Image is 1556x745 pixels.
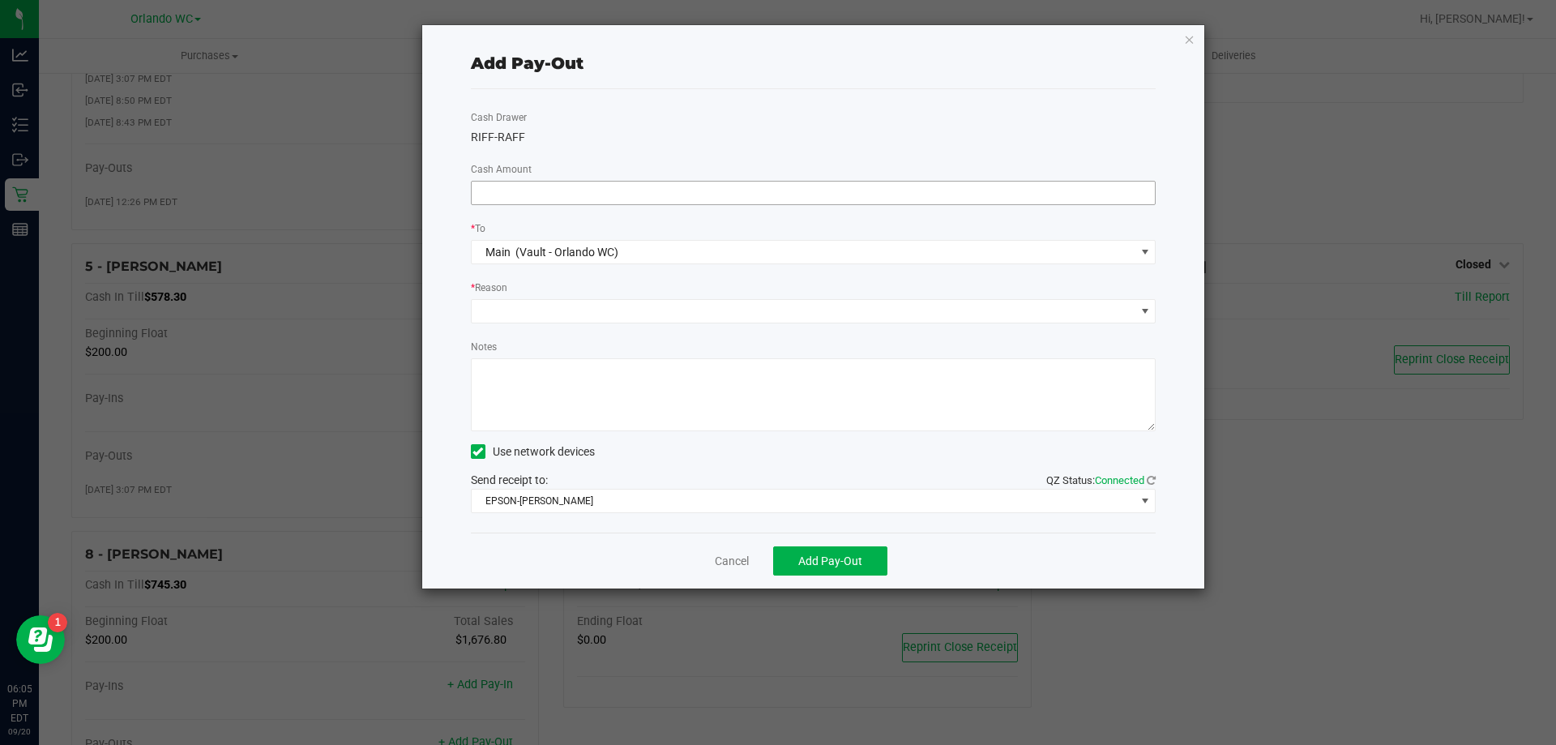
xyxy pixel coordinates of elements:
span: Send receipt to: [471,473,548,486]
button: Add Pay-Out [773,546,887,576]
label: Reason [471,280,507,295]
span: Add Pay-Out [798,554,862,567]
label: To [471,221,485,236]
label: Use network devices [471,443,595,460]
span: Cash Amount [471,164,532,175]
label: Notes [471,340,497,354]
iframe: Resource center unread badge [48,613,67,632]
span: Connected [1095,474,1144,486]
span: (Vault - Orlando WC) [515,246,618,259]
iframe: Resource center [16,615,65,664]
div: RIFF-RAFF [471,129,1156,146]
span: QZ Status: [1046,474,1156,486]
span: Main [485,246,511,259]
label: Cash Drawer [471,110,527,125]
div: Add Pay-Out [471,51,583,75]
span: EPSON-[PERSON_NAME] [472,490,1135,512]
a: Cancel [715,553,749,570]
